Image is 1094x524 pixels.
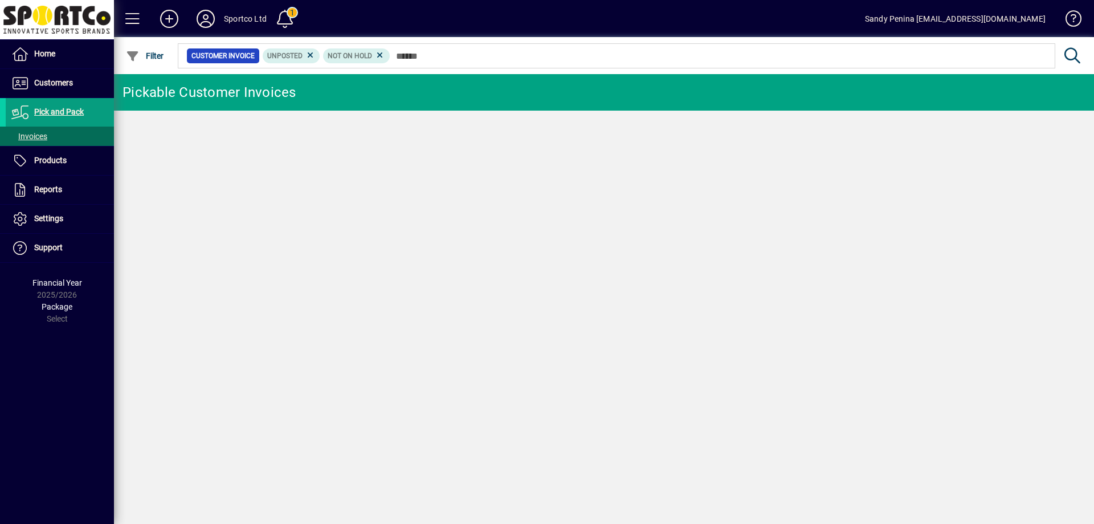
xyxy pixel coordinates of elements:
[34,185,62,194] span: Reports
[323,48,390,63] mat-chip: Hold Status: Not On Hold
[865,10,1046,28] div: Sandy Penina [EMAIL_ADDRESS][DOMAIN_NAME]
[6,176,114,204] a: Reports
[123,83,296,101] div: Pickable Customer Invoices
[6,234,114,262] a: Support
[42,302,72,311] span: Package
[32,278,82,287] span: Financial Year
[328,52,372,60] span: Not On Hold
[263,48,320,63] mat-chip: Customer Invoice Status: Unposted
[151,9,187,29] button: Add
[34,78,73,87] span: Customers
[191,50,255,62] span: Customer Invoice
[267,52,303,60] span: Unposted
[34,107,84,116] span: Pick and Pack
[34,214,63,223] span: Settings
[11,132,47,141] span: Invoices
[187,9,224,29] button: Profile
[123,46,167,66] button: Filter
[34,243,63,252] span: Support
[6,205,114,233] a: Settings
[6,69,114,98] a: Customers
[1057,2,1080,39] a: Knowledge Base
[126,51,164,60] span: Filter
[34,156,67,165] span: Products
[6,147,114,175] a: Products
[224,10,267,28] div: Sportco Ltd
[6,40,114,68] a: Home
[6,127,114,146] a: Invoices
[34,49,55,58] span: Home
